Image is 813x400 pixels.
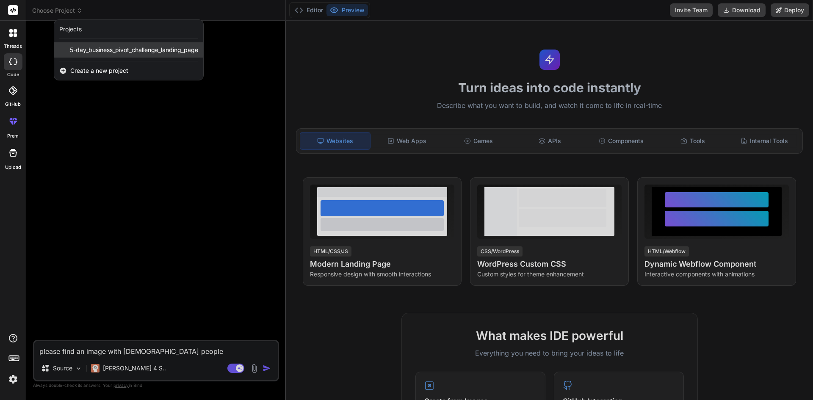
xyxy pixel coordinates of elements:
img: settings [6,372,20,386]
div: Projects [59,25,82,33]
label: code [7,71,19,78]
label: GitHub [5,101,21,108]
label: threads [4,43,22,50]
label: Upload [5,164,21,171]
label: prem [7,132,19,140]
span: Create a new project [70,66,128,75]
span: 5-day_business_pivot_challenge_landing_page [70,46,198,54]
